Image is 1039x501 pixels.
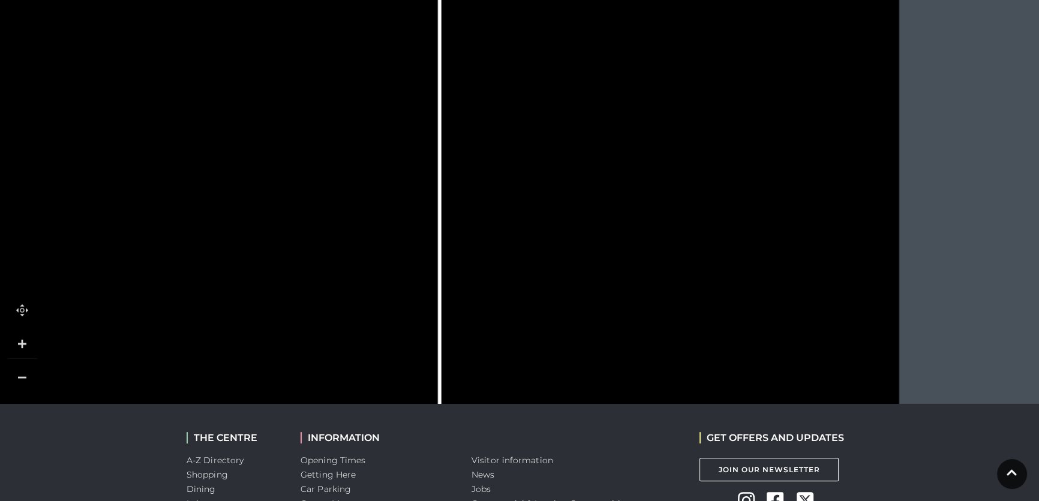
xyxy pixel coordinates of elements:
[301,432,454,443] h2: INFORMATION
[472,455,553,466] a: Visitor information
[187,432,283,443] h2: THE CENTRE
[301,469,356,480] a: Getting Here
[472,484,491,494] a: Jobs
[699,458,839,481] a: Join Our Newsletter
[301,484,351,494] a: Car Parking
[472,469,494,480] a: News
[187,469,228,480] a: Shopping
[699,432,844,443] h2: GET OFFERS AND UPDATES
[301,455,365,466] a: Opening Times
[187,455,244,466] a: A-Z Directory
[187,484,216,494] a: Dining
